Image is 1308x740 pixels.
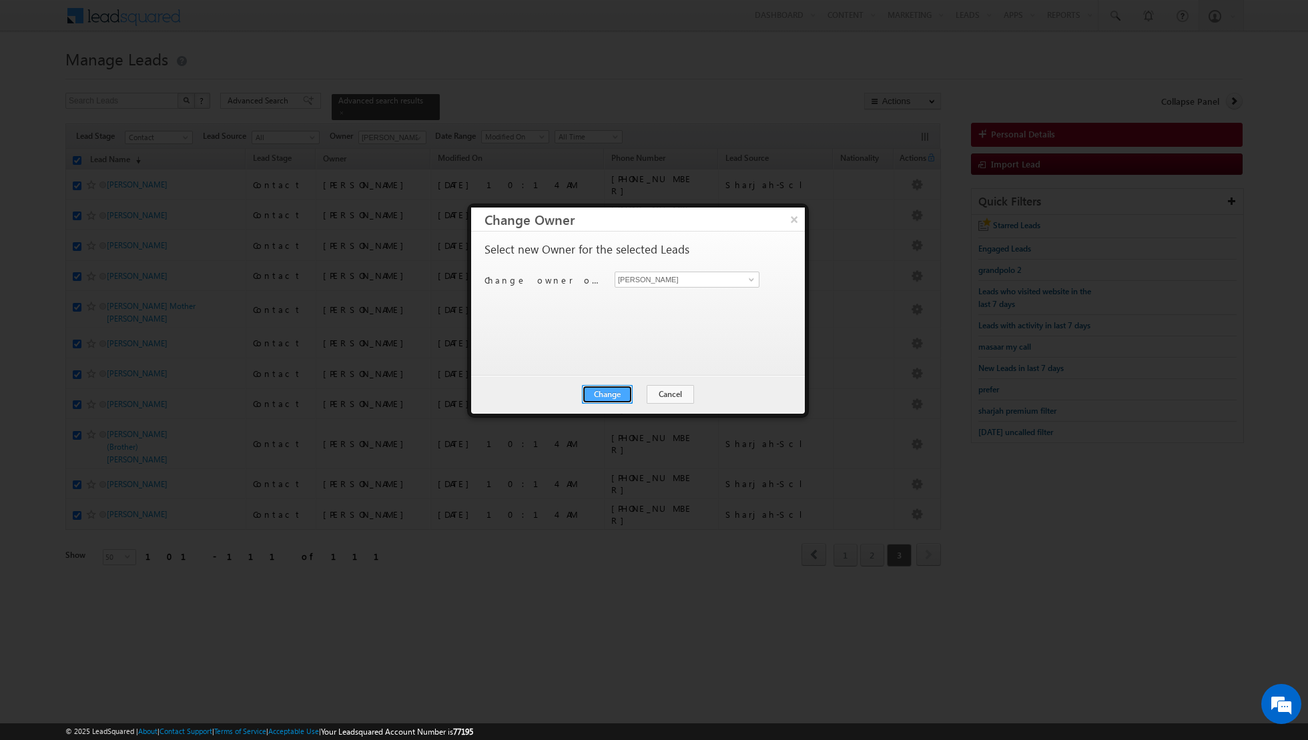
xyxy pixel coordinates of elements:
p: Select new Owner for the selected Leads [484,244,689,256]
span: © 2025 LeadSquared | | | | | [65,725,473,738]
a: About [138,727,157,735]
button: Cancel [647,385,694,404]
div: Minimize live chat window [219,7,251,39]
span: 77195 [453,727,473,737]
a: Show All Items [741,273,758,286]
a: Contact Support [159,727,212,735]
em: Start Chat [182,411,242,429]
button: × [783,208,805,231]
h3: Change Owner [484,208,805,231]
a: Acceptable Use [268,727,319,735]
div: Chat with us now [69,70,224,87]
p: Change owner of 11 leads to [484,274,605,286]
a: Terms of Service [214,727,266,735]
input: Type to Search [615,272,759,288]
button: Change [582,385,633,404]
textarea: Type your message and hit 'Enter' [17,123,244,400]
span: Your Leadsquared Account Number is [321,727,473,737]
img: d_60004797649_company_0_60004797649 [23,70,56,87]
